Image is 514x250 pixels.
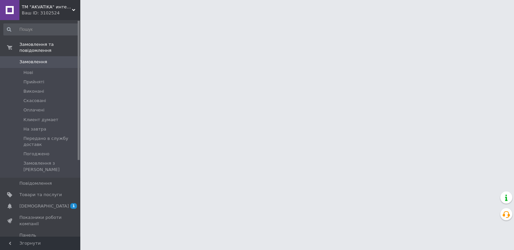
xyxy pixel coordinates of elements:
[23,117,58,123] span: Клиент думает
[3,23,79,35] input: Пошук
[23,88,44,94] span: Виконані
[19,215,62,227] span: Показники роботи компанії
[23,151,50,157] span: Погоджено
[22,10,80,16] div: Ваш ID: 3102524
[19,192,62,198] span: Товари та послуги
[23,107,45,113] span: Оплачені
[23,126,46,132] span: На завтра
[70,203,77,209] span: 1
[23,160,78,172] span: Замовлення з [PERSON_NAME]
[19,41,80,54] span: Замовлення та повідомлення
[22,4,72,10] span: ТМ "AKVATIKA" интернет-магазин виробника
[23,70,33,76] span: Нові
[23,136,78,148] span: Передано в службу доставк
[23,79,44,85] span: Прийняті
[19,59,47,65] span: Замовлення
[23,98,46,104] span: Скасовані
[19,232,62,244] span: Панель управління
[19,203,69,209] span: [DEMOGRAPHIC_DATA]
[19,180,52,186] span: Повідомлення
